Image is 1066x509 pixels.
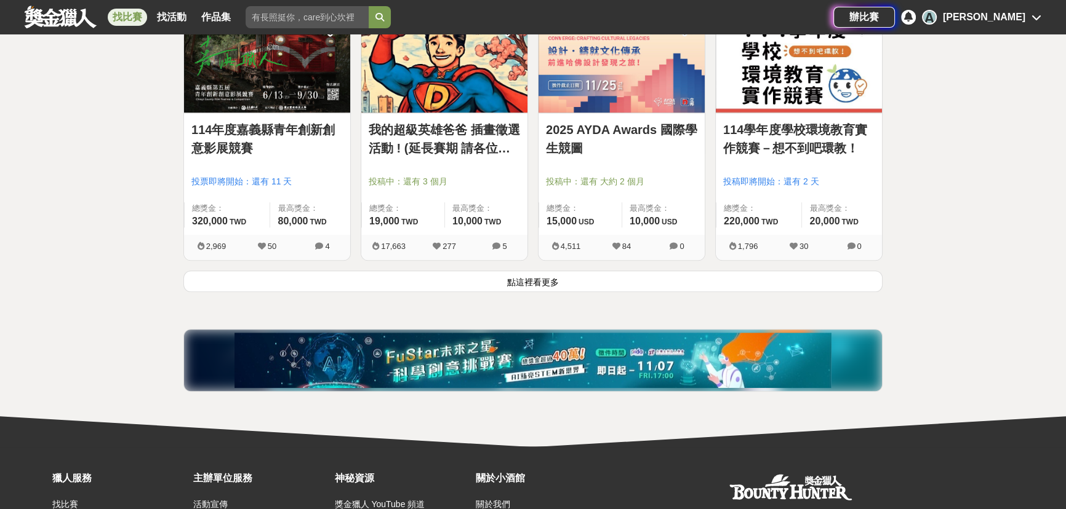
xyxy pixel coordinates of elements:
span: 17,663 [381,242,406,251]
a: 找比賽 [52,499,78,509]
span: 1,796 [738,242,758,251]
span: 最高獎金： [278,202,343,215]
span: 0 [857,242,861,251]
input: 有長照挺你，care到心坎裡！青春出手，拍出照顧 影音徵件活動 [246,6,369,28]
a: 114學年度學校環境教育實作競賽－想不到吧環教！ [723,120,875,157]
a: 找活動 [152,9,191,26]
span: TWD [230,218,246,226]
span: 277 [443,242,456,251]
span: TWD [484,218,501,226]
span: 0 [679,242,684,251]
div: 獵人服務 [52,471,187,486]
span: 15,000 [547,216,577,226]
img: Cover Image [539,10,705,112]
a: 2025 AYDA Awards 國際學生競圖 [546,120,697,157]
span: USD [662,218,677,226]
span: TWD [761,218,778,226]
span: TWD [841,218,858,226]
span: 最高獎金： [630,202,697,215]
img: d7d77a4d-7f79-492d-886e-2417aac7d34c.jpg [234,333,832,388]
span: 10,000 [630,216,660,226]
span: 220,000 [724,216,759,226]
img: Cover Image [716,10,882,112]
span: 4,511 [561,242,581,251]
span: 80,000 [278,216,308,226]
span: 投稿中：還有 3 個月 [369,175,520,188]
span: TWD [401,218,418,226]
div: 關於小酒館 [476,471,611,486]
span: 19,000 [369,216,399,226]
span: 84 [622,242,631,251]
img: Cover Image [361,10,527,112]
span: 10,000 [452,216,483,226]
span: 50 [268,242,276,251]
img: Cover Image [184,10,350,112]
div: [PERSON_NAME] [943,10,1025,25]
span: 最高獎金： [452,202,520,215]
a: 114年度嘉義縣青年創新創意影展競賽 [191,120,343,157]
span: 總獎金： [369,202,437,215]
div: A [922,10,937,25]
span: 2,969 [206,242,226,251]
span: 總獎金： [192,202,262,215]
span: 4 [325,242,329,251]
span: 投稿中：還有 大約 2 個月 [546,175,697,188]
span: 20,000 [809,216,840,226]
span: 投稿即將開始：還有 2 天 [723,175,875,188]
span: 320,000 [192,216,228,226]
a: 作品集 [196,9,236,26]
span: 最高獎金： [809,202,875,215]
a: 找比賽 [108,9,147,26]
span: 總獎金： [547,202,614,215]
span: 30 [799,242,808,251]
span: TWD [310,218,326,226]
button: 點這裡看更多 [183,270,883,292]
span: USD [579,218,594,226]
a: 我的超級英雄爸爸 插畫徵選活動 ! (延長賽期 請各位踴躍參與) [369,120,520,157]
span: 5 [502,242,507,251]
div: 神秘資源 [334,471,469,486]
a: 活動宣傳 [193,499,228,509]
a: 獎金獵人 YouTube 頻道 [334,499,425,509]
span: 投票即將開始：還有 11 天 [191,175,343,188]
span: 總獎金： [724,202,794,215]
a: 關於我們 [476,499,510,509]
div: 主辦單位服務 [193,471,328,486]
a: 辦比賽 [833,7,895,28]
